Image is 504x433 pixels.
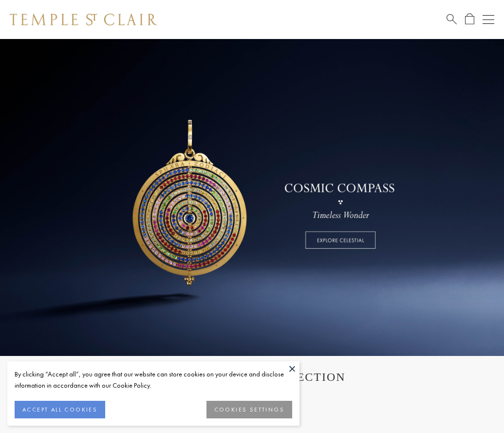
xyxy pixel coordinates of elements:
button: Open navigation [483,14,494,25]
img: Temple St. Clair [10,14,157,25]
button: ACCEPT ALL COOKIES [15,401,105,418]
a: Search [447,13,457,25]
a: Open Shopping Bag [465,13,474,25]
div: By clicking “Accept all”, you agree that our website can store cookies on your device and disclos... [15,369,292,391]
button: COOKIES SETTINGS [206,401,292,418]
